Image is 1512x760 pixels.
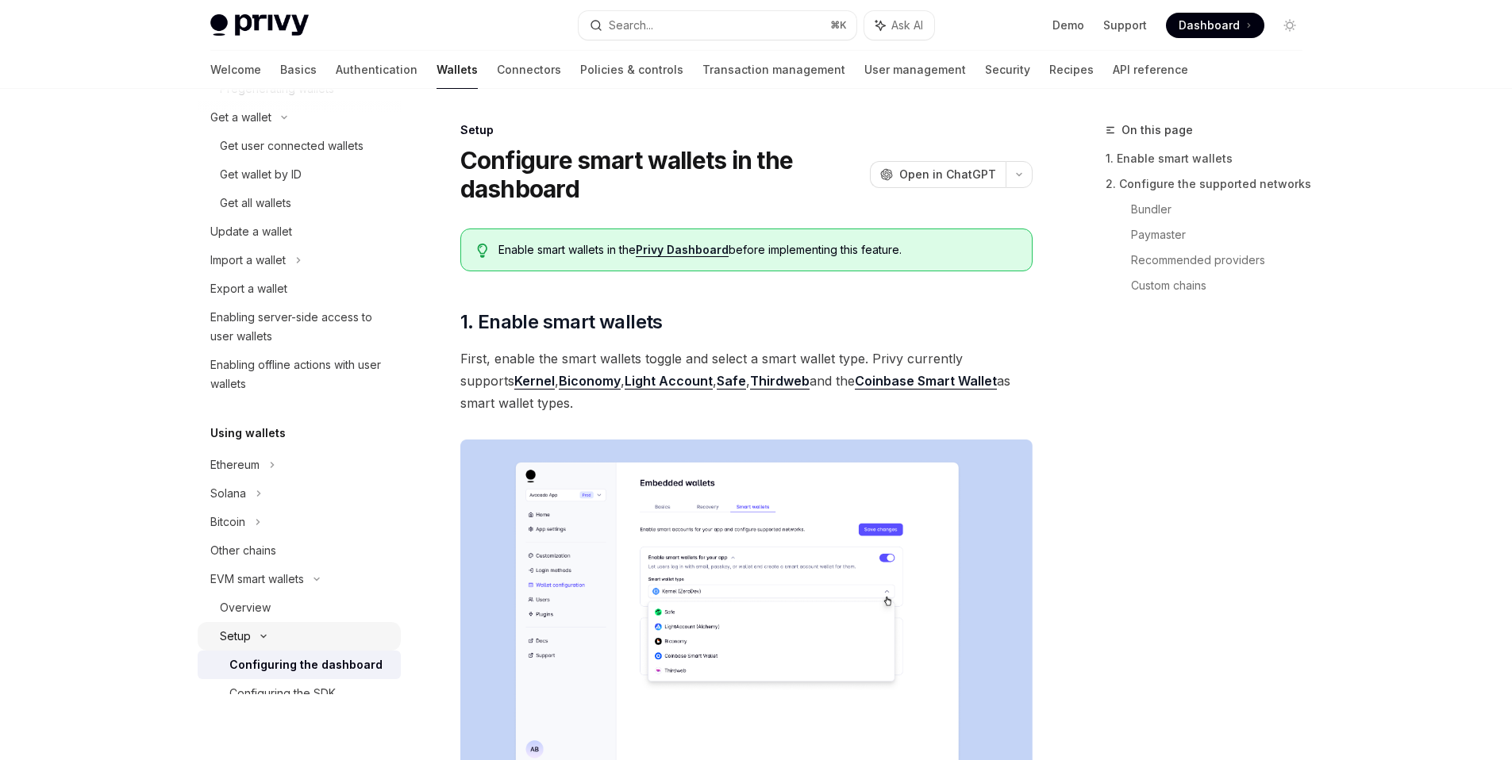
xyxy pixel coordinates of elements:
[985,51,1030,89] a: Security
[1113,51,1188,89] a: API reference
[210,308,391,346] div: Enabling server-side access to user wallets
[210,51,261,89] a: Welcome
[580,51,683,89] a: Policies & controls
[198,679,401,708] a: Configuring the SDK
[210,484,246,503] div: Solana
[210,512,245,532] div: Bitcoin
[899,167,996,182] span: Open in ChatGPT
[210,570,304,589] div: EVM smart wallets
[210,455,260,474] div: Ethereum
[198,132,401,160] a: Get user connected wallets
[210,541,276,560] div: Other chains
[210,14,309,36] img: light logo
[1131,248,1315,273] a: Recommended providers
[1049,51,1094,89] a: Recipes
[198,274,401,303] a: Export a wallet
[636,243,729,257] a: Privy Dashboard
[1106,146,1315,171] a: 1. Enable smart wallets
[1166,13,1264,38] a: Dashboard
[336,51,417,89] a: Authentication
[1179,17,1240,33] span: Dashboard
[198,593,401,622] a: Overview
[855,373,997,390] a: Coinbase Smart Wallet
[1106,171,1315,197] a: 2. Configure the supported networks
[891,17,923,33] span: Ask AI
[437,51,478,89] a: Wallets
[1131,197,1315,222] a: Bundler
[702,51,845,89] a: Transaction management
[198,351,401,398] a: Enabling offline actions with user wallets
[498,242,1015,258] span: Enable smart wallets in the before implementing this feature.
[864,51,966,89] a: User management
[220,598,271,617] div: Overview
[497,51,561,89] a: Connectors
[220,627,251,646] div: Setup
[198,303,401,351] a: Enabling server-side access to user wallets
[229,655,383,674] div: Configuring the dashboard
[198,160,401,189] a: Get wallet by ID
[220,136,364,155] div: Get user connected wallets
[625,373,713,390] a: Light Account
[280,51,317,89] a: Basics
[210,424,286,443] h5: Using wallets
[210,355,391,393] div: Enabling offline actions with user wallets
[864,11,934,40] button: Ask AI
[460,347,1033,414] span: First, enable the smart wallets toggle and select a smart wallet type. Privy currently supports ,...
[210,108,271,127] div: Get a wallet
[1052,17,1084,33] a: Demo
[198,189,401,217] a: Get all wallets
[1277,13,1302,38] button: Toggle dark mode
[198,217,401,246] a: Update a wallet
[198,651,401,679] a: Configuring the dashboard
[460,122,1033,138] div: Setup
[220,194,291,213] div: Get all wallets
[460,146,864,203] h1: Configure smart wallets in the dashboard
[210,741,289,760] div: UI components
[1131,273,1315,298] a: Custom chains
[229,684,336,703] div: Configuring the SDK
[460,309,663,335] span: 1. Enable smart wallets
[198,536,401,565] a: Other chains
[1131,222,1315,248] a: Paymaster
[477,244,488,258] svg: Tip
[559,373,621,390] a: Biconomy
[210,251,286,270] div: Import a wallet
[717,373,746,390] a: Safe
[870,161,1006,188] button: Open in ChatGPT
[609,16,653,35] div: Search...
[830,19,847,32] span: ⌘ K
[220,165,302,184] div: Get wallet by ID
[514,373,555,390] a: Kernel
[1121,121,1193,140] span: On this page
[198,708,401,736] a: Usage
[1103,17,1147,33] a: Support
[750,373,810,390] a: Thirdweb
[220,712,254,731] div: Usage
[210,279,287,298] div: Export a wallet
[210,222,292,241] div: Update a wallet
[579,11,856,40] button: Search...⌘K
